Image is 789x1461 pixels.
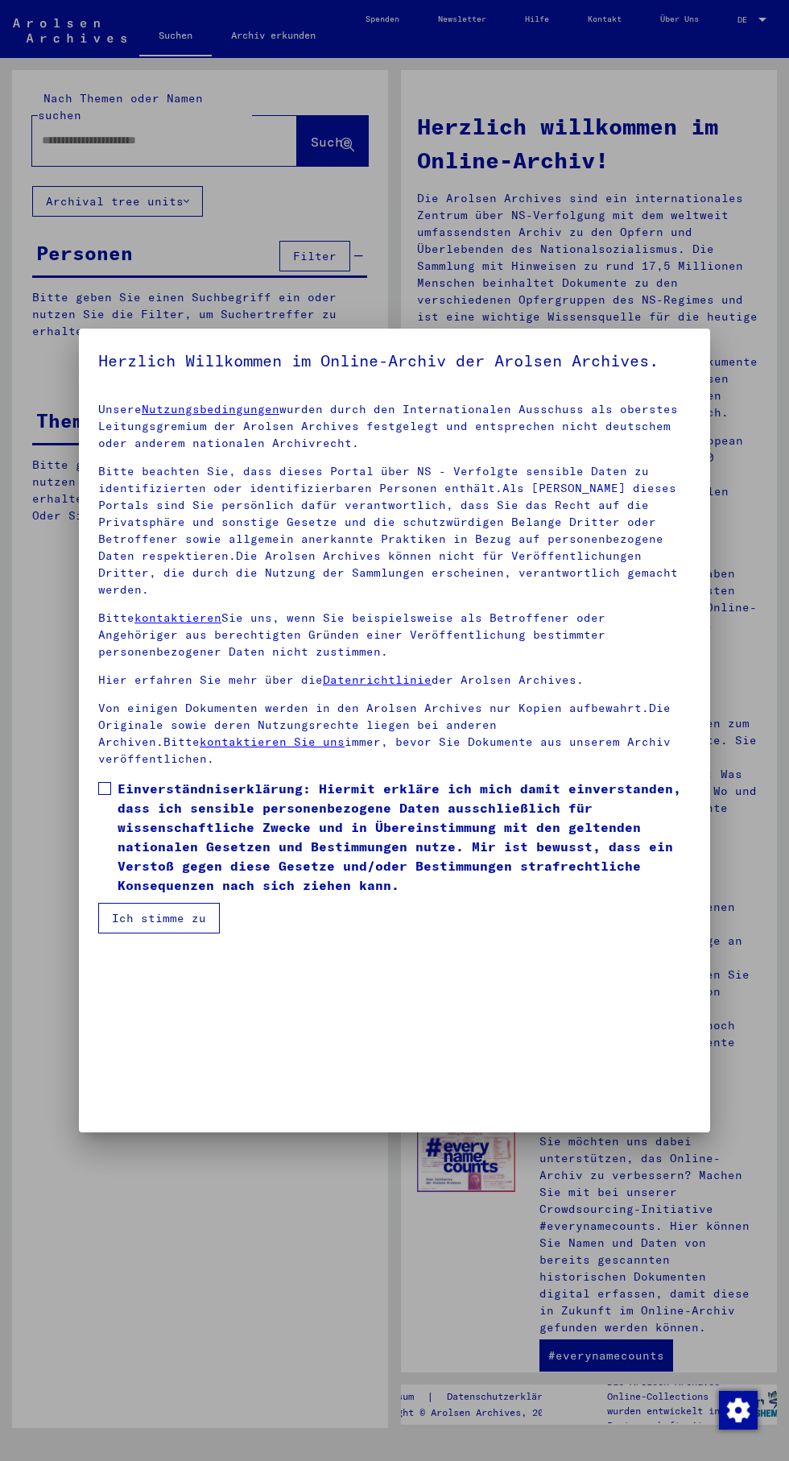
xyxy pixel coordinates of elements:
[323,673,432,687] a: Datenrichtlinie
[134,610,221,625] a: kontaktieren
[98,672,691,689] p: Hier erfahren Sie mehr über die der Arolsen Archives.
[98,348,691,374] h5: Herzlich Willkommen im Online-Archiv der Arolsen Archives.
[98,463,691,598] p: Bitte beachten Sie, dass dieses Portal über NS - Verfolgte sensible Daten zu identifizierten oder...
[142,402,279,416] a: Nutzungsbedingungen
[718,1390,757,1429] div: Zustimmung ändern
[98,401,691,452] p: Unsere wurden durch den Internationalen Ausschuss als oberstes Leitungsgremium der Arolsen Archiv...
[98,610,691,660] p: Bitte Sie uns, wenn Sie beispielsweise als Betroffener oder Angehöriger aus berechtigten Gründen ...
[98,903,220,933] button: Ich stimme zu
[98,700,691,768] p: Von einigen Dokumenten werden in den Arolsen Archives nur Kopien aufbewahrt.Die Originale sowie d...
[719,1391,758,1430] img: Zustimmung ändern
[118,779,691,895] span: Einverständniserklärung: Hiermit erkläre ich mich damit einverstanden, dass ich sensible personen...
[200,735,345,749] a: kontaktieren Sie uns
